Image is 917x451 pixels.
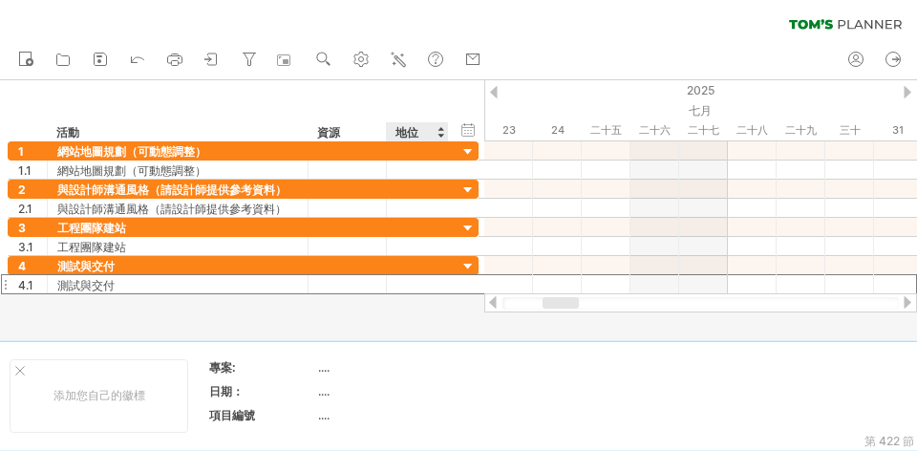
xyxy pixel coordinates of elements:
[317,125,340,140] font: 資源
[590,123,622,137] font: 二十五
[533,120,582,140] div: 2025年7月24日星期四
[502,123,516,137] font: 23
[484,120,533,140] div: 2025年7月23日星期三
[825,120,874,140] div: 2025年7月30日星期三
[18,183,26,197] font: 2
[318,360,330,375] font: ....
[395,125,418,140] font: 地位
[18,259,26,273] font: 4
[57,221,126,235] font: 工程團隊建站
[639,123,671,137] font: 二十六
[57,163,206,178] font: 網站地圖規劃（可動態調整）
[551,123,565,137] font: 24
[57,144,206,159] font: 網站地圖規劃（可動態調整）
[57,240,126,254] font: 工程團隊建站
[57,278,115,292] font: 測試與交付
[688,123,719,137] font: 二十七
[18,163,32,178] font: 1.1
[736,123,768,137] font: 二十八
[840,123,861,137] font: 三十
[785,123,817,137] font: 二十九
[630,120,679,140] div: 2025年7月26日星期六
[777,120,825,140] div: 2025年7月29日星期二
[56,125,79,140] font: 活動
[864,434,914,448] font: 第 422 節
[18,278,33,292] font: 4.1
[57,202,287,216] font: 與設計師溝通風格（請設計師提供參考資料）
[57,259,115,273] font: 測試與交付
[582,120,630,140] div: 2025年7月25日星期五
[892,123,904,137] font: 31
[209,384,244,398] font: 日期：
[209,408,255,422] font: 項目編號
[53,388,145,402] font: 添加您自己的徽標
[679,120,728,140] div: 2025年7月27日星期日
[689,103,712,118] font: 七月
[728,120,777,140] div: 2025年7月28日星期一
[687,83,714,97] font: 2025
[18,202,32,216] font: 2.1
[318,384,330,398] font: ....
[18,240,33,254] font: 3.1
[18,221,26,235] font: 3
[209,360,236,375] font: 專案:
[318,408,330,422] font: ....
[57,183,287,197] font: 與設計師溝通風格（請設計師提供參考資料）
[18,144,24,159] font: 1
